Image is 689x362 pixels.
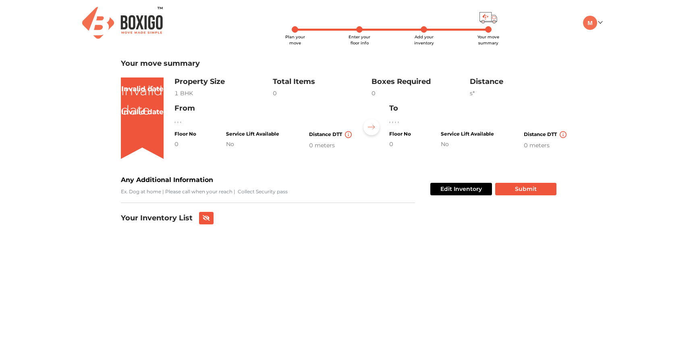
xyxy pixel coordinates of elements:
[495,183,556,195] button: Submit
[121,59,568,68] h3: Your move summary
[226,131,279,137] h4: Service Lift Available
[273,89,371,98] div: 0
[174,89,273,98] div: 1 BHK
[389,131,411,137] h4: Floor No
[174,131,196,137] h4: Floor No
[121,214,193,223] h3: Your Inventory List
[309,141,353,150] div: 0 meters
[414,34,434,46] span: Add your inventory
[174,140,196,149] div: 0
[524,131,568,138] h4: Distance DTT
[226,140,279,149] div: No
[430,183,492,195] button: Edit Inventory
[285,34,305,46] span: Plan your move
[477,34,499,46] span: Your move summary
[174,77,273,86] h3: Property Size
[441,131,494,137] h4: Service Lift Available
[82,7,163,39] img: Boxigo
[524,141,568,150] div: 0 meters
[121,176,213,184] b: Any Additional Information
[389,116,568,125] p: , , , ,
[349,34,370,46] span: Enter your floor info
[470,77,568,86] h3: Distance
[441,140,494,149] div: No
[174,104,353,113] h3: From
[389,104,568,113] h3: To
[309,131,353,138] h4: Distance DTT
[174,116,353,125] p: , , ,
[389,140,411,149] div: 0
[121,94,164,107] div: Invalid date
[371,77,470,86] h3: Boxes Required
[371,89,470,98] div: 0
[273,77,371,86] h3: Total Items
[121,107,164,117] div: Invalid date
